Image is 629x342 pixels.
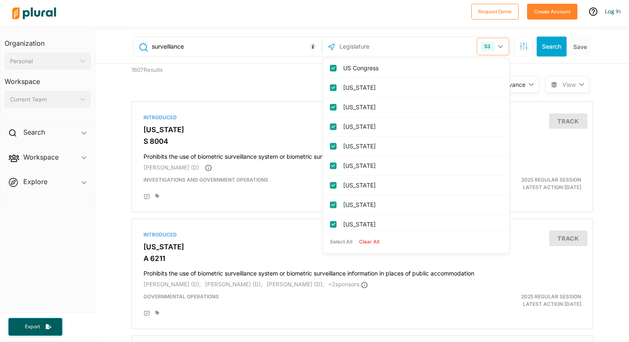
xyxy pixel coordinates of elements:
[144,125,581,134] h3: [US_STATE]
[144,281,201,288] span: [PERSON_NAME] (D),
[144,177,268,183] span: Investigations and Government Operations
[471,4,519,20] button: Request Demo
[144,254,581,263] h3: A 6211
[527,7,577,15] a: Create Account
[19,323,46,330] span: Export
[144,164,199,171] span: [PERSON_NAME] (D)
[549,113,587,129] button: Track
[267,281,324,288] span: [PERSON_NAME] (D),
[328,281,368,288] span: + 2 sponsor s
[339,39,428,54] input: Legislature
[471,7,519,15] a: Request Demo
[155,194,159,199] div: Add tags
[155,310,159,315] div: Add tags
[10,95,77,104] div: Current Team
[343,101,501,113] label: [US_STATE]
[343,62,501,74] label: US Congress
[8,318,62,336] button: Export
[343,179,501,192] label: [US_STATE]
[144,149,581,160] h4: Prohibits the use of biometric surveillance system or biometric surveillance information in place...
[521,293,581,300] span: 2025 Regular Session
[205,281,262,288] span: [PERSON_NAME] (D),
[144,137,581,145] h3: S 8004
[343,121,501,133] label: [US_STATE]
[343,140,501,153] label: [US_STATE]
[570,37,590,57] button: Save
[23,128,45,137] h2: Search
[562,80,576,89] span: View
[144,243,581,251] h3: [US_STATE]
[537,37,567,57] button: Search
[343,160,501,172] label: [US_STATE]
[527,4,577,20] button: Create Account
[144,231,581,239] div: Introduced
[521,177,581,183] span: 2025 Regular Session
[520,42,528,49] span: Search Filters
[125,64,244,95] div: 1607 Results
[144,310,150,317] div: Add Position Statement
[605,7,621,15] a: Log In
[144,266,581,277] h4: Prohibits the use of biometric surveillance system or biometric surveillance information in place...
[356,236,383,248] button: Clear All
[343,199,501,211] label: [US_STATE]
[309,43,317,50] div: Tooltip anchor
[497,80,525,89] div: Relevance
[10,57,77,66] div: Personal
[437,176,587,191] div: Latest Action: [DATE]
[5,31,91,49] h3: Organization
[327,236,356,248] button: Select All
[144,114,581,121] div: Introduced
[144,194,150,200] div: Add Position Statement
[151,39,319,54] input: Enter keywords, bill # or legislator name
[437,293,587,308] div: Latest Action: [DATE]
[343,81,501,94] label: [US_STATE]
[343,218,501,231] label: [US_STATE]
[5,69,91,88] h3: Workspace
[549,231,587,246] button: Track
[481,42,494,51] div: 53
[144,293,219,300] span: Governmental Operations
[478,39,508,54] button: 53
